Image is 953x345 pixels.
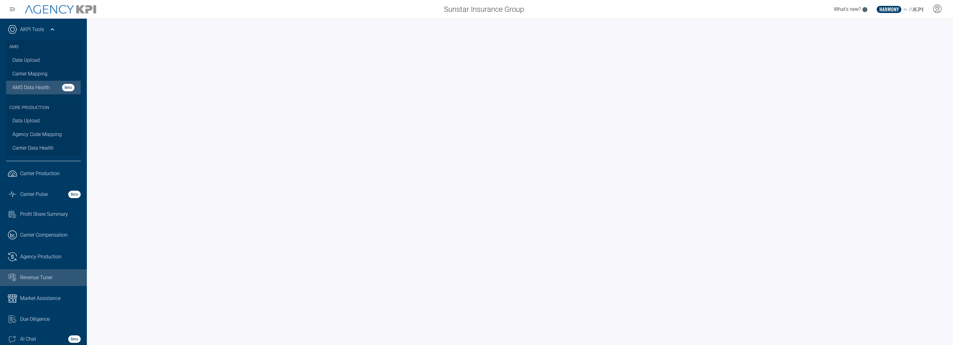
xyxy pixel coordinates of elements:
span: Carrier Compensation [20,231,68,239]
span: Profit Share Summary [20,211,68,218]
span: Due Diligence [20,315,50,323]
span: Carrier Data Health [12,144,54,152]
a: AKPI Tools [20,26,44,33]
a: Agency Code Mapping [6,128,81,141]
img: AgencyKPI [25,5,96,14]
span: Sunstar Insurance Group [444,4,524,15]
span: Carrier Production [20,170,60,177]
span: AMS Data Health [12,84,50,91]
a: Carrier Mapping [6,67,81,81]
span: What's new? [834,6,861,12]
a: AMS Data HealthBeta [6,81,81,94]
span: AI Chat [20,335,36,343]
strong: Beta [68,191,81,198]
span: Carrier Pulse [20,191,48,198]
strong: Beta [62,84,74,91]
h3: AMS [9,40,78,53]
span: Agency Production [20,253,61,261]
a: Data Upload [6,53,81,67]
span: Revenue Tuner [20,274,52,281]
a: Data Upload [6,114,81,128]
a: Carrier Data Health [6,141,81,155]
h3: Core Production [9,98,78,114]
strong: Beta [68,335,81,343]
span: Market Assistance [20,295,60,302]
